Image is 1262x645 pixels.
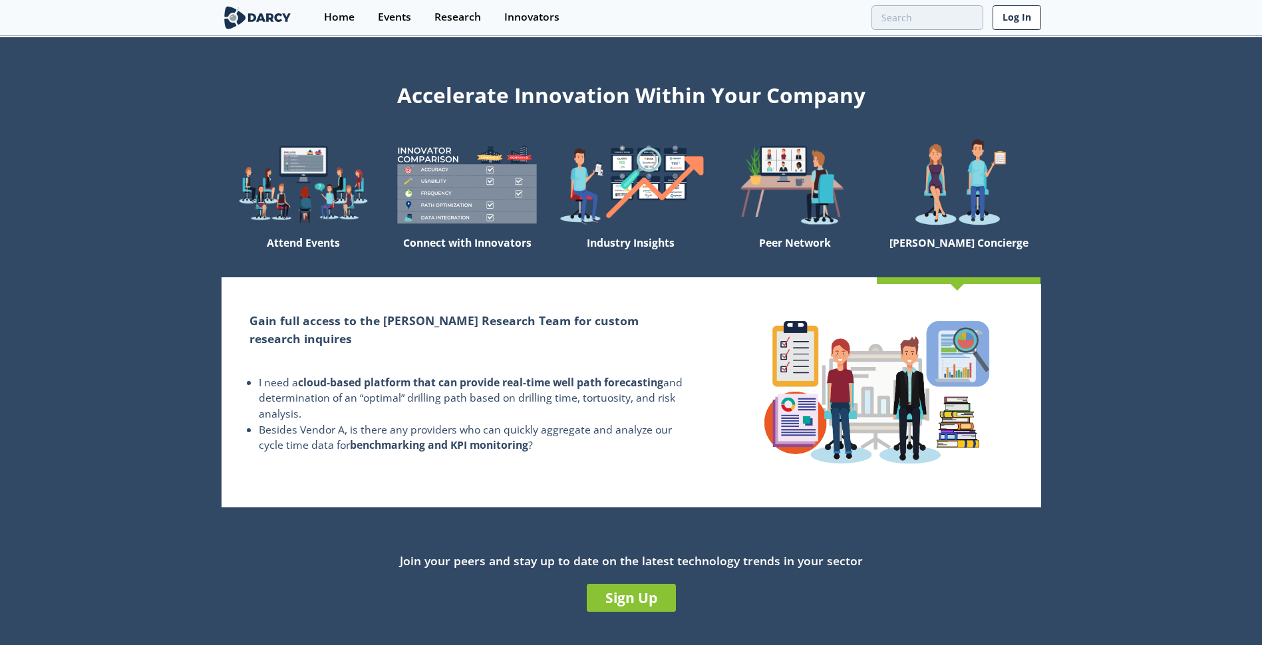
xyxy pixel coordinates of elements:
[222,138,385,231] img: welcome-explore-560578ff38cea7c86bcfe544b5e45342.png
[350,438,528,452] strong: benchmarking and KPI monitoring
[222,6,294,29] img: logo-wide.svg
[249,312,685,347] h2: Gain full access to the [PERSON_NAME] Research Team for custom research inquires
[434,12,481,23] div: Research
[259,375,685,422] li: I need a and determination of an “optimal” drilling path based on drilling time, tortuosity, and ...
[222,74,1041,110] div: Accelerate Innovation Within Your Company
[871,5,983,30] input: Advanced Search
[877,138,1040,231] img: welcome-concierge-wide-20dccca83e9cbdbb601deee24fb8df72.png
[754,311,1000,473] img: concierge-details-e70ed233a7353f2f363bd34cf2359179.png
[222,231,385,277] div: Attend Events
[993,5,1041,30] a: Log In
[549,138,712,231] img: welcome-find-a12191a34a96034fcac36f4ff4d37733.png
[877,231,1040,277] div: [PERSON_NAME] Concierge
[259,422,685,453] li: Besides Vendor A, is there any providers who can quickly aggregate and analyze our cycle time dat...
[549,231,712,277] div: Industry Insights
[385,138,549,231] img: welcome-compare-1b687586299da8f117b7ac84fd957760.png
[298,375,663,390] strong: cloud-based platform that can provide real-time well path forecasting
[587,584,676,612] a: Sign Up
[713,138,877,231] img: welcome-attend-b816887fc24c32c29d1763c6e0ddb6e6.png
[324,12,355,23] div: Home
[385,231,549,277] div: Connect with Innovators
[378,12,411,23] div: Events
[713,231,877,277] div: Peer Network
[504,12,559,23] div: Innovators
